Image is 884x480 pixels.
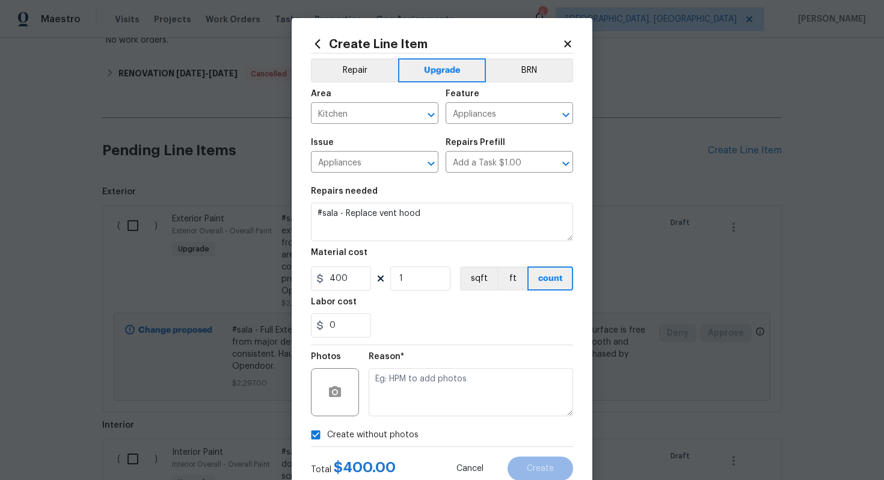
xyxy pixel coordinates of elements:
button: Open [423,155,440,172]
h5: Repairs Prefill [446,138,505,147]
span: $ 400.00 [334,460,396,475]
textarea: #sala - Replace vent hood [311,203,573,241]
h5: Labor cost [311,298,357,306]
button: ft [497,266,527,291]
h5: Issue [311,138,334,147]
span: Create [527,464,554,473]
div: Total [311,461,396,476]
h5: Reason* [369,352,404,361]
button: count [527,266,573,291]
button: Open [423,106,440,123]
h5: Repairs needed [311,187,378,195]
button: BRN [486,58,573,82]
h5: Feature [446,90,479,98]
button: Repair [311,58,398,82]
h5: Area [311,90,331,98]
button: sqft [460,266,497,291]
button: Upgrade [398,58,487,82]
span: Cancel [456,464,483,473]
h5: Photos [311,352,341,361]
button: Open [557,155,574,172]
span: Create without photos [327,429,419,442]
button: Open [557,106,574,123]
h5: Material cost [311,248,367,257]
h2: Create Line Item [311,37,562,51]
